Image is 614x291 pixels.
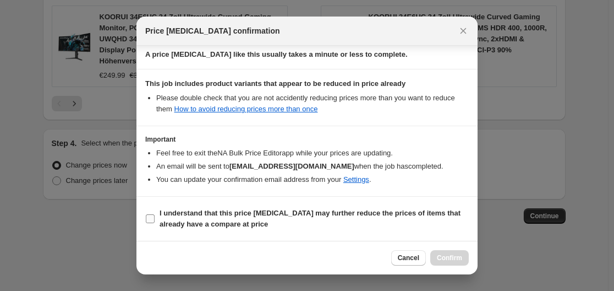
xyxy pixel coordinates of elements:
[456,23,471,39] button: Close
[391,250,426,266] button: Cancel
[145,50,408,58] b: A price [MEDICAL_DATA] like this usually takes a minute or less to complete.
[229,162,354,170] b: [EMAIL_ADDRESS][DOMAIN_NAME]
[398,254,419,262] span: Cancel
[156,148,469,159] li: Feel free to exit the NA Bulk Price Editor app while your prices are updating.
[156,161,469,172] li: An email will be sent to when the job has completed .
[174,105,318,113] a: How to avoid reducing prices more than once
[160,209,460,228] b: I understand that this price [MEDICAL_DATA] may further reduce the prices of items that already h...
[156,174,469,185] li: You can update your confirmation email address from your .
[145,135,469,144] h3: Important
[145,79,405,88] b: This job includes product variants that appear to be reduced in price already
[145,25,280,36] span: Price [MEDICAL_DATA] confirmation
[343,175,369,184] a: Settings
[156,93,469,115] li: Please double check that you are not accidently reducing prices more than you want to reduce them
